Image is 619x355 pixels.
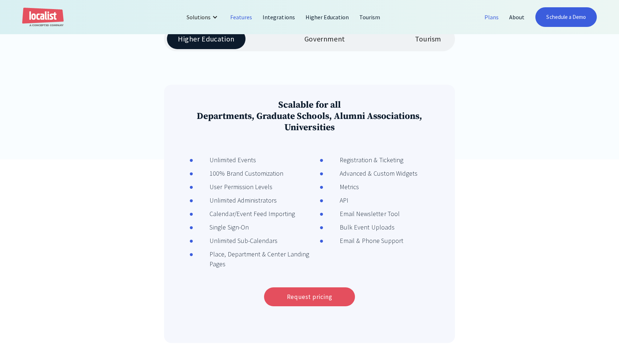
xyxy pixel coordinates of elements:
[193,155,256,165] div: Unlimited Events
[175,99,444,133] h3: Scalable for all Departments, Graduate Schools, Alumni Associations, Universities
[193,249,314,269] div: Place, Department & Center Landing Pages
[304,35,345,43] div: Government
[323,236,403,246] div: Email & Phone Support
[504,8,530,26] a: About
[479,8,504,26] a: Plans
[193,182,272,192] div: User Permission Levels
[193,236,277,246] div: Unlimited Sub-Calendars
[22,8,64,27] a: home
[323,222,395,232] div: Bulk Event Uploads
[193,168,283,178] div: 100% Brand Customization
[264,287,355,306] a: Request pricing
[323,168,418,178] div: Advanced & Custom Widgets
[300,8,355,26] a: Higher Education
[323,195,348,205] div: API
[354,8,386,26] a: Tourism
[193,209,295,219] div: Calendar/Event Feed Importing
[178,35,235,43] div: Higher Education
[323,182,359,192] div: Metrics
[323,209,400,219] div: Email Newsletter Tool
[415,35,441,43] div: Tourism
[181,8,225,26] div: Solutions
[257,8,300,26] a: Integrations
[187,13,211,21] div: Solutions
[193,222,248,232] div: Single Sign-On
[225,8,257,26] a: Features
[193,195,277,205] div: Unlimited Administrators
[323,155,403,165] div: Registration & Ticketing
[535,7,597,27] a: Schedule a Demo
